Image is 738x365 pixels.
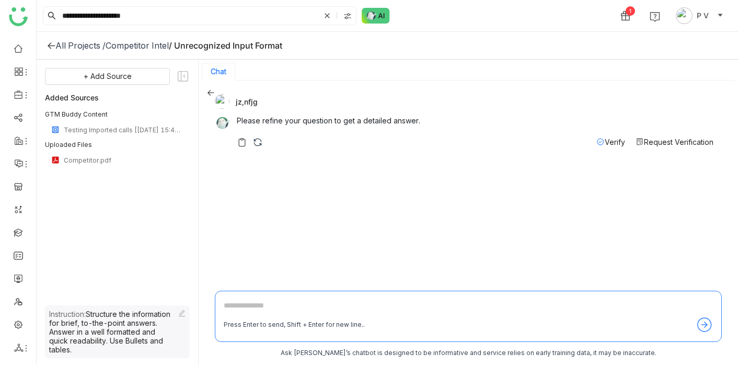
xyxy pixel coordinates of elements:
div: Competitor.pdf [64,156,183,164]
div: / Unrecognized Input Format [169,40,282,51]
img: search-type.svg [343,12,352,20]
div: Press Enter to send, Shift + Enter for new line.. [224,320,365,330]
span: P V [697,10,709,21]
button: P V [674,7,725,24]
button: + Add Source [45,68,170,85]
span: Verify [605,138,625,146]
span: Structure the information for brief, to-the-point answers. Answer in a well formatted and quick r... [49,310,170,354]
span: Request Verification [644,138,713,146]
p: Please refine your question to get a detailed answer. [237,115,713,126]
img: 68514051512bef77ea259416 [215,94,229,109]
img: regenerate-askbuddy.svg [252,137,263,147]
img: ask-buddy-normal.svg [362,8,390,24]
span: + Add Source [84,71,132,82]
img: mp4.svg [51,126,60,134]
button: Chat [211,67,226,76]
div: Added Sources [45,91,190,104]
div: All Projects / [55,40,106,51]
img: copy-askbuddy.svg [237,137,247,147]
img: help.svg [650,12,660,22]
div: Competitor Intel [106,40,169,51]
img: pdf.svg [51,156,60,164]
img: logo [9,7,28,26]
img: avatar [676,7,693,24]
div: Instruction: [49,310,174,354]
div: jz,nfjg [215,94,713,109]
div: GTM Buddy Content [45,110,190,119]
div: Uploaded Files [45,140,190,150]
div: 1 [626,6,635,16]
div: Testing Imported calls [[DATE] 15:40:28Z] [64,126,183,134]
div: Ask [PERSON_NAME]’s chatbot is designed to be informative and service relies on early training da... [215,348,722,358]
